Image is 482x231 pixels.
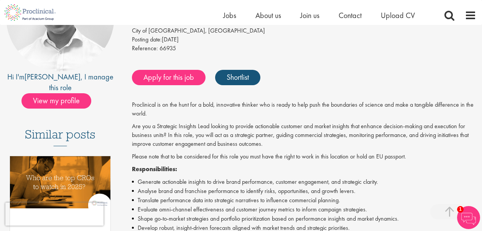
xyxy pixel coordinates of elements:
li: Shape go-to-market strategies and portfolio prioritization based on performance insights and mark... [132,214,476,223]
a: Upload CV [381,10,415,20]
div: [DATE] [132,35,476,44]
div: Hi I'm , I manage this role [6,71,115,93]
div: City of [GEOGRAPHIC_DATA], [GEOGRAPHIC_DATA] [132,26,476,35]
p: Proclinical is on the hunt for a bold, innovative thinker who is ready to help push the boundarie... [132,101,476,118]
strong: Responsibilities: [132,165,177,173]
li: Evaluate omni-channel effectiveness and customer journey metrics to inform campaign strategies. [132,205,476,214]
a: Apply for this job [132,70,206,85]
span: 1 [457,206,464,213]
label: Reference: [132,44,158,53]
a: Join us [300,10,319,20]
a: Contact [339,10,362,20]
a: About us [255,10,281,20]
span: 66935 [160,44,176,52]
li: Analyse brand and franchise performance to identify risks, opportunities, and growth levers. [132,186,476,196]
a: Jobs [223,10,236,20]
img: Chatbot [457,206,480,229]
a: [PERSON_NAME] [25,72,81,82]
span: Posting date: [132,35,162,43]
li: Generate actionable insights to drive brand performance, customer engagement, and strategic clarity. [132,177,476,186]
img: Top 10 CROs 2025 | Proclinical [10,156,110,208]
li: Translate performance data into strategic narratives to influence commercial planning. [132,196,476,205]
span: View my profile [21,93,91,109]
a: View my profile [21,95,99,105]
iframe: reCAPTCHA [5,203,104,226]
p: Are you a Strategic Insights Lead looking to provide actionable customer and market insights that... [132,122,476,148]
a: Shortlist [215,70,260,85]
a: Link to a post [10,156,110,224]
h3: Similar posts [25,128,95,146]
p: Please note that to be considered for this role you must have the right to work in this location ... [132,152,476,161]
